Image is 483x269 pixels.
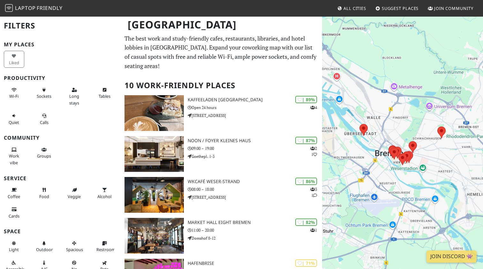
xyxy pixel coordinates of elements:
[94,238,115,255] button: Restroom
[4,85,24,102] button: Wi-Fi
[310,145,317,158] p: 2 1
[125,95,184,131] img: Kaffeeladen Bremen
[335,3,369,14] a: All Cities
[5,3,63,14] a: LaptopFriendly LaptopFriendly
[188,112,322,119] p: [STREET_ADDRESS]
[69,93,79,105] span: Long stays
[295,259,317,267] div: | 71%
[295,96,317,103] div: | 89%
[125,76,318,95] h2: 10 Work-Friendly Places
[121,218,322,254] a: Market Hall Eight Bremen | 82% 1 Market Hall Eight Bremen 11:00 – 20:00 Domshof 8-12
[121,177,322,213] a: WKcafé WESER-Strand | 86% 31 WKcafé WESER-Strand 08:00 – 18:00 [STREET_ADDRESS]
[373,3,421,14] a: Suggest Places
[34,85,55,102] button: Sockets
[188,194,322,200] p: [STREET_ADDRESS]
[34,185,55,202] button: Food
[4,111,24,127] button: Quiet
[37,4,62,12] span: Friendly
[9,213,19,219] span: Credit cards
[4,16,117,35] h2: Filters
[310,227,317,233] p: 1
[8,194,20,199] span: Coffee
[5,4,13,12] img: LaptopFriendly
[188,104,322,111] p: Open 24 hours
[36,247,53,252] span: Outdoor area
[295,137,317,144] div: | 87%
[4,144,24,168] button: Work vibe
[188,97,322,103] h3: Kaffeeladen [GEOGRAPHIC_DATA]
[382,5,419,11] span: Suggest Places
[4,228,117,234] h3: Space
[9,247,19,252] span: Natural light
[34,238,55,255] button: Outdoor
[4,238,24,255] button: Light
[9,93,19,99] span: Stable Wi-Fi
[425,3,476,14] a: Join Community
[188,179,322,184] h3: WKcafé WESER-Strand
[434,5,473,11] span: Join Community
[4,175,117,181] h3: Service
[97,194,111,199] span: Alcohol
[15,4,36,12] span: Laptop
[188,145,322,151] p: 09:00 – 19:00
[4,185,24,202] button: Coffee
[4,204,24,221] button: Cards
[310,104,317,111] p: 4
[37,93,51,99] span: Power sockets
[4,42,117,48] h3: My Places
[125,34,318,71] p: The best work and study-friendly cafes, restaurants, libraries, and hotel lobbies in [GEOGRAPHIC_...
[94,85,115,102] button: Tables
[426,250,477,263] a: Join Discord 👾
[295,219,317,226] div: | 82%
[68,194,81,199] span: Veggie
[188,261,322,266] h3: Hafenbrise
[64,85,85,108] button: Long stays
[123,16,321,34] h1: [GEOGRAPHIC_DATA]
[310,186,317,198] p: 3 1
[188,186,322,192] p: 08:00 – 18:00
[188,138,322,143] h3: noon / Foyer Kleines Haus
[37,153,51,159] span: Group tables
[188,220,322,225] h3: Market Hall Eight Bremen
[188,227,322,233] p: 11:00 – 20:00
[188,153,322,159] p: Goethepl. 1-3
[64,238,85,255] button: Spacious
[343,5,366,11] span: All Cities
[125,136,184,172] img: noon / Foyer Kleines Haus
[9,153,19,165] span: People working
[39,194,49,199] span: Food
[121,95,322,131] a: Kaffeeladen Bremen | 89% 4 Kaffeeladen [GEOGRAPHIC_DATA] Open 24 hours [STREET_ADDRESS]
[125,177,184,213] img: WKcafé WESER-Strand
[40,119,49,125] span: Video/audio calls
[188,235,322,241] p: Domshof 8-12
[34,144,55,161] button: Groups
[64,185,85,202] button: Veggie
[125,218,184,254] img: Market Hall Eight Bremen
[66,247,83,252] span: Spacious
[96,247,115,252] span: Restroom
[4,135,117,141] h3: Community
[99,93,110,99] span: Work-friendly tables
[4,75,117,81] h3: Productivity
[94,185,115,202] button: Alcohol
[121,136,322,172] a: noon / Foyer Kleines Haus | 87% 21 noon / Foyer Kleines Haus 09:00 – 19:00 Goethepl. 1-3
[9,119,19,125] span: Quiet
[295,178,317,185] div: | 86%
[34,111,55,127] button: Calls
